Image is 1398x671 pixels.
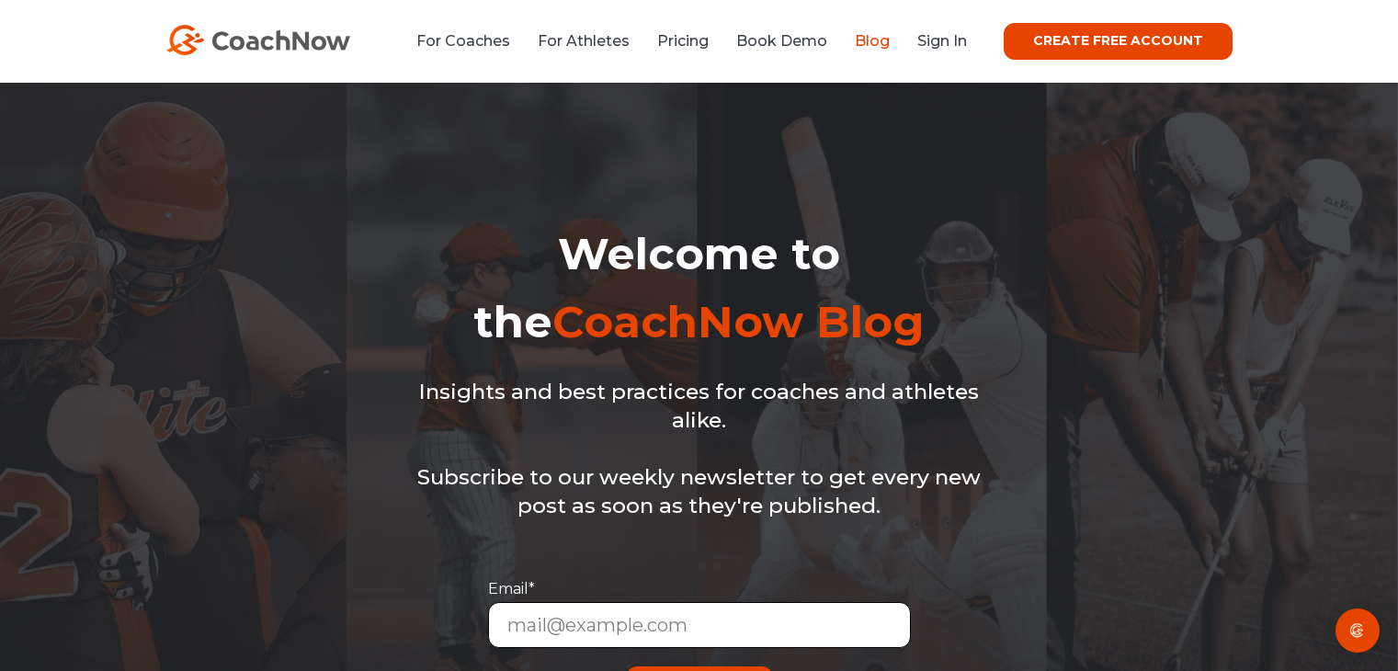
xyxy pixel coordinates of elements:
[488,602,911,648] input: mail@example.com
[917,32,967,50] a: Sign In
[416,32,510,50] a: For Coaches
[1335,608,1380,653] div: Open Intercom Messenger
[657,32,709,50] a: Pricing
[538,32,630,50] a: For Athletes
[1004,23,1233,60] a: CREATE FREE ACCOUNT
[736,32,827,50] a: Book Demo
[401,220,998,357] h1: Welcome to the
[417,464,981,518] span: Subscribe to our weekly newsletter to get every new post as soon as they're published.
[488,580,529,597] span: Email
[166,25,350,55] img: CoachNow Logo
[855,32,890,50] a: Blog
[552,295,925,348] span: CoachNow Blog
[419,379,979,433] span: Insights and best practices for coaches and athletes alike.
